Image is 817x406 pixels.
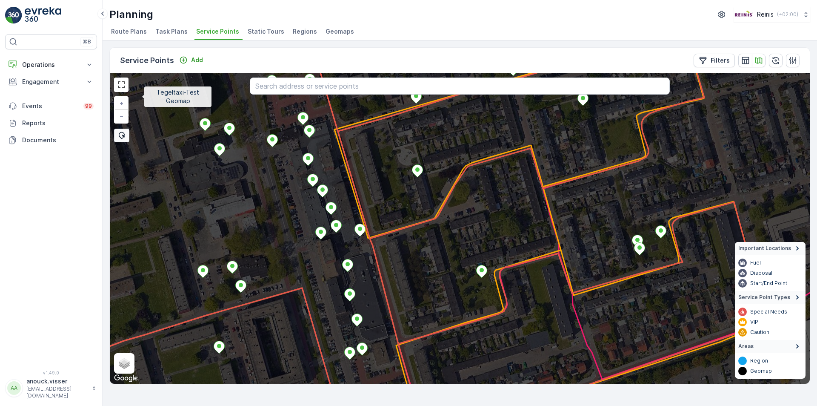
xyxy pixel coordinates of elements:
[22,78,80,86] p: Engagement
[738,245,791,252] span: Important Locations
[326,27,354,36] span: Geomaps
[83,38,91,45] p: ⌘B
[25,7,61,24] img: logo_light-DOdMpM7g.png
[5,132,97,149] a: Documents
[5,370,97,375] span: v 1.49.0
[176,55,206,65] button: Add
[750,280,787,287] p: Start/End Point
[26,386,88,399] p: [EMAIL_ADDRESS][DOMAIN_NAME]
[5,115,97,132] a: Reports
[5,56,97,73] button: Operations
[111,27,147,36] span: Route Plans
[115,78,128,91] a: View Fullscreen
[22,136,94,144] p: Documents
[777,11,798,18] p: ( +02:00 )
[155,27,188,36] span: Task Plans
[711,56,730,65] p: Filters
[750,270,772,276] p: Disposal
[115,354,134,373] a: Layers
[734,10,754,19] img: Reinis-Logo-Vrijstaand_Tekengebied-1-copy2_aBO4n7j.png
[120,112,124,120] span: −
[734,7,810,22] button: Reinis(+02:00)
[735,291,806,304] summary: Service Point Types
[750,308,787,315] p: Special Needs
[735,242,806,255] summary: Important Locations
[293,27,317,36] span: Regions
[738,294,790,301] span: Service Point Types
[750,259,761,266] p: Fuel
[757,10,774,19] p: Reinis
[112,373,140,384] img: Google
[5,98,97,115] a: Events99
[115,110,128,123] a: Zoom Out
[115,97,128,110] a: Zoom In
[750,357,768,364] p: Region
[22,119,94,127] p: Reports
[120,100,123,107] span: +
[85,103,92,109] p: 99
[5,377,97,399] button: AAanouck.visser[EMAIL_ADDRESS][DOMAIN_NAME]
[248,27,284,36] span: Static Tours
[7,381,21,395] div: AA
[750,319,758,325] p: VIP
[26,377,88,386] p: anouck.visser
[738,343,754,350] span: Areas
[735,340,806,353] summary: Areas
[120,55,174,66] p: Service Points
[750,368,772,374] p: Geomap
[196,27,239,36] span: Service Points
[109,8,153,21] p: Planning
[250,78,670,95] input: Search address or service points
[694,54,735,67] button: Filters
[112,373,140,384] a: Open this area in Google Maps (opens a new window)
[5,7,22,24] img: logo
[191,56,203,64] p: Add
[750,329,769,336] p: Caution
[22,102,78,110] p: Events
[114,129,129,142] div: Bulk Select
[22,60,80,69] p: Operations
[5,73,97,90] button: Engagement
